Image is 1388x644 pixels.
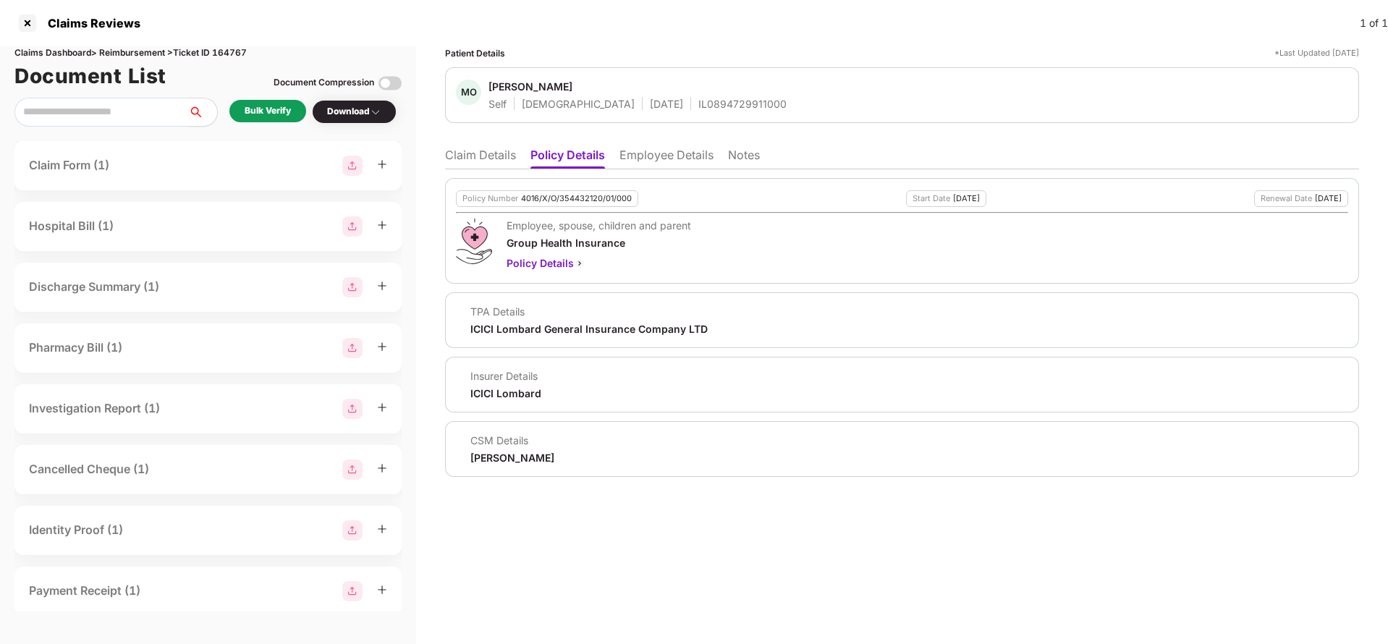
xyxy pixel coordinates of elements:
div: 4016/X/O/354432120/01/000 [521,194,632,203]
div: ICICI Lombard General Insurance Company LTD [470,322,708,336]
div: Investigation Report (1) [29,399,160,418]
div: Payment Receipt (1) [29,582,140,600]
div: Document Compression [274,76,374,90]
img: svg+xml;base64,PHN2ZyBpZD0iVG9nZ2xlLTMyeDMyIiB4bWxucz0iaHR0cDovL3d3dy53My5vcmcvMjAwMC9zdmciIHdpZH... [378,72,402,95]
div: *Last Updated [DATE] [1274,46,1359,60]
div: CSM Details [470,433,554,447]
div: Identity Proof (1) [29,521,123,539]
div: [DATE] [650,97,683,111]
span: plus [377,220,387,230]
img: svg+xml;base64,PHN2ZyBpZD0iR3JvdXBfMjg4MTMiIGRhdGEtbmFtZT0iR3JvdXAgMjg4MTMiIHhtbG5zPSJodHRwOi8vd3... [342,581,363,601]
div: Start Date [913,194,950,203]
div: [PERSON_NAME] [470,451,554,465]
span: plus [377,402,387,412]
div: Download [327,105,381,119]
div: Pharmacy Bill (1) [29,339,122,357]
div: Renewal Date [1261,194,1312,203]
div: Hospital Bill (1) [29,217,114,235]
span: plus [377,281,387,291]
div: Self [488,97,507,111]
div: Policy Details [507,255,691,271]
div: [DEMOGRAPHIC_DATA] [522,97,635,111]
div: 1 of 1 [1360,15,1388,31]
li: Employee Details [619,148,714,169]
h1: Document List [14,60,166,92]
span: plus [377,159,387,169]
div: Claims Dashboard > Reimbursement > Ticket ID 164767 [14,46,402,60]
span: plus [377,463,387,473]
div: Patient Details [445,46,505,60]
div: Cancelled Cheque (1) [29,460,149,478]
div: Policy Number [462,194,518,203]
li: Claim Details [445,148,516,169]
img: svg+xml;base64,PHN2ZyB4bWxucz0iaHR0cDovL3d3dy53My5vcmcvMjAwMC9zdmciIHdpZHRoPSI0OS4zMiIgaGVpZ2h0PS... [456,219,491,264]
div: Discharge Summary (1) [29,278,159,296]
div: Bulk Verify [245,104,291,118]
span: plus [377,524,387,534]
div: [PERSON_NAME] [488,80,572,93]
img: svg+xml;base64,PHN2ZyBpZD0iR3JvdXBfMjg4MTMiIGRhdGEtbmFtZT0iR3JvdXAgMjg4MTMiIHhtbG5zPSJodHRwOi8vd3... [342,277,363,297]
img: svg+xml;base64,PHN2ZyBpZD0iR3JvdXBfMjg4MTMiIGRhdGEtbmFtZT0iR3JvdXAgMjg4MTMiIHhtbG5zPSJodHRwOi8vd3... [342,338,363,358]
div: IL0894729911000 [698,97,787,111]
div: Insurer Details [470,369,541,383]
button: search [187,98,218,127]
img: svg+xml;base64,PHN2ZyBpZD0iR3JvdXBfMjg4MTMiIGRhdGEtbmFtZT0iR3JvdXAgMjg4MTMiIHhtbG5zPSJodHRwOi8vd3... [342,459,363,480]
div: ICICI Lombard [470,386,541,400]
li: Notes [728,148,760,169]
li: Policy Details [530,148,605,169]
span: search [187,106,217,118]
div: Employee, spouse, children and parent [507,219,691,232]
div: [DATE] [1315,194,1342,203]
div: TPA Details [470,305,708,318]
div: [DATE] [953,194,980,203]
div: Claim Form (1) [29,156,109,174]
div: MO [456,80,481,105]
img: svg+xml;base64,PHN2ZyBpZD0iQmFjay0yMHgyMCIgeG1sbnM9Imh0dHA6Ly93d3cudzMub3JnLzIwMDAvc3ZnIiB3aWR0aD... [574,258,585,269]
img: svg+xml;base64,PHN2ZyBpZD0iRHJvcGRvd24tMzJ4MzIiIHhtbG5zPSJodHRwOi8vd3d3LnczLm9yZy8yMDAwL3N2ZyIgd2... [370,106,381,118]
span: plus [377,342,387,352]
div: Group Health Insurance [507,236,691,250]
img: svg+xml;base64,PHN2ZyBpZD0iR3JvdXBfMjg4MTMiIGRhdGEtbmFtZT0iR3JvdXAgMjg4MTMiIHhtbG5zPSJodHRwOi8vd3... [342,520,363,541]
img: svg+xml;base64,PHN2ZyBpZD0iR3JvdXBfMjg4MTMiIGRhdGEtbmFtZT0iR3JvdXAgMjg4MTMiIHhtbG5zPSJodHRwOi8vd3... [342,156,363,176]
img: svg+xml;base64,PHN2ZyBpZD0iR3JvdXBfMjg4MTMiIGRhdGEtbmFtZT0iR3JvdXAgMjg4MTMiIHhtbG5zPSJodHRwOi8vd3... [342,399,363,419]
img: svg+xml;base64,PHN2ZyBpZD0iR3JvdXBfMjg4MTMiIGRhdGEtbmFtZT0iR3JvdXAgMjg4MTMiIHhtbG5zPSJodHRwOi8vd3... [342,216,363,237]
div: Claims Reviews [39,16,140,30]
span: plus [377,585,387,595]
